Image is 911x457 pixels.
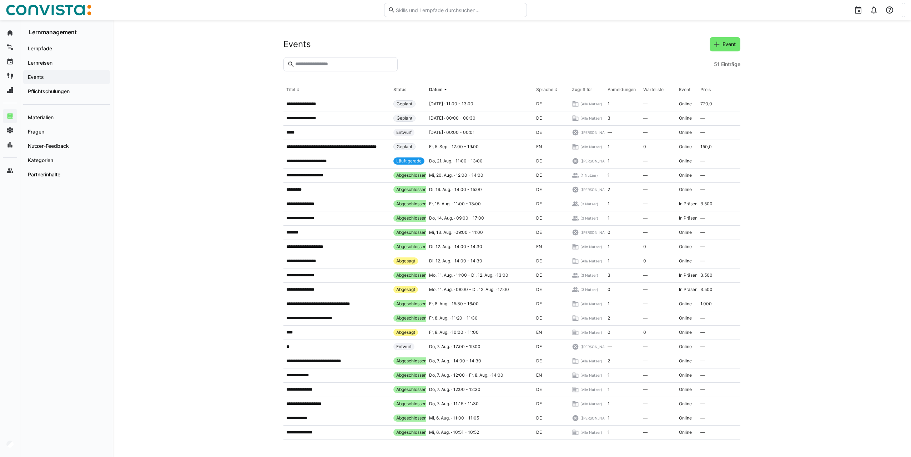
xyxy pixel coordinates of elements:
[700,101,719,107] span: 720,00 €
[721,61,740,68] span: Einträge
[396,301,427,307] span: Abgeschlossen
[396,287,415,292] span: Abgesagt
[393,87,406,92] div: Status
[710,37,740,51] button: Event
[608,172,610,178] span: 1
[679,201,700,207] span: In Präsenz
[580,430,602,435] span: (Alle Nutzer)
[679,315,692,321] span: Online
[608,430,610,435] span: 1
[700,230,705,235] span: —
[429,301,479,307] span: Fr, 8. Aug. · 15:30 - 16:00
[396,330,415,335] span: Abgesagt
[700,172,705,178] span: —
[608,215,610,221] span: 1
[700,430,705,435] span: —
[429,201,481,207] span: Fr, 15. Aug. · 11:00 - 13:00
[608,230,610,235] span: 0
[608,187,610,192] span: 2
[608,272,610,278] span: 3
[643,201,648,207] span: —
[679,358,692,364] span: Online
[536,315,542,321] span: DE
[397,144,412,150] span: Geplant
[700,387,705,392] span: —
[536,287,542,292] span: DE
[608,372,610,378] span: 1
[536,415,542,421] span: DE
[536,272,542,278] span: DE
[580,387,602,392] span: (Alle Nutzer)
[608,301,610,307] span: 1
[700,130,705,135] span: —
[536,215,542,221] span: DE
[429,130,475,135] span: [DATE] · 00:00 - 00:01
[580,144,602,149] span: (Alle Nutzer)
[643,358,648,364] span: —
[429,230,483,235] span: Mi, 13. Aug. · 09:00 - 11:00
[536,358,542,364] span: DE
[679,115,692,121] span: Online
[536,144,542,150] span: EN
[700,287,723,292] span: 3.500,00 €
[608,87,636,92] div: Anmeldungen
[429,172,483,178] span: Mi, 20. Aug. · 12:00 - 14:00
[643,372,648,378] span: —
[580,330,602,335] span: (Alle Nutzer)
[396,401,427,407] span: Abgeschlossen
[395,7,523,13] input: Skills und Lernpfade durchsuchen…
[643,215,648,221] span: —
[608,115,610,121] span: 3
[721,41,737,48] span: Event
[397,101,412,107] span: Geplant
[608,344,612,350] span: —
[429,115,475,121] span: [DATE] · 00:00 - 00:30
[643,115,648,121] span: —
[396,244,427,250] span: Abgeschlossen
[580,401,602,406] span: (Alle Nutzer)
[536,258,542,264] span: DE
[396,201,427,207] span: Abgeschlossen
[580,244,602,249] span: (Alle Nutzer)
[536,244,542,250] span: EN
[608,358,610,364] span: 2
[679,272,700,278] span: In Präsenz
[536,401,542,407] span: DE
[643,401,648,407] span: —
[429,387,480,392] span: Do, 7. Aug. · 12:00 - 12:30
[643,301,648,307] span: —
[700,87,711,92] div: Preis
[679,172,692,178] span: Online
[679,401,692,407] span: Online
[429,330,479,335] span: Fr, 8. Aug. · 10:00 - 11:00
[700,115,705,121] span: —
[643,258,646,264] span: 0
[700,330,705,335] span: —
[580,216,598,221] span: (3 Nutzer)
[643,230,648,235] span: —
[714,61,720,68] span: 51
[396,215,427,221] span: Abgeschlossen
[643,130,648,135] span: —
[608,315,610,321] span: 2
[679,430,692,435] span: Online
[429,415,479,421] span: Mi, 6. Aug. · 11:00 - 11:05
[536,101,542,107] span: DE
[580,173,598,178] span: (1 Nutzer)
[700,344,705,350] span: —
[429,144,479,150] span: Fr, 5. Sep. · 17:00 - 19:00
[679,187,692,192] span: Online
[580,287,598,292] span: (3 Nutzer)
[679,215,700,221] span: In Präsenz
[700,158,705,164] span: —
[608,144,610,150] span: 1
[396,158,422,164] span: Läuft gerade
[643,144,646,150] span: 0
[396,230,427,235] span: Abgeschlossen
[580,416,613,421] span: ([PERSON_NAME])
[643,315,648,321] span: —
[679,287,700,292] span: In Präsenz
[397,115,412,121] span: Geplant
[679,344,692,350] span: Online
[572,87,592,92] div: Zugriff für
